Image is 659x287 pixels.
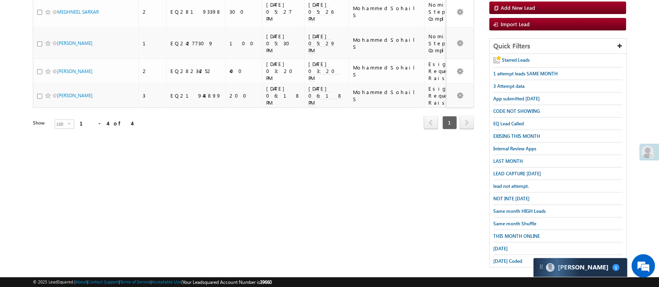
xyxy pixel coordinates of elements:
[229,8,258,15] div: 300
[266,33,301,54] div: [DATE] 05:30 PM
[353,89,421,103] div: MohammedSohail S
[143,8,163,15] div: 2
[501,21,530,27] span: Import Lead
[538,264,544,270] img: carter-drag
[460,116,474,129] span: next
[494,208,546,214] span: Same month HIGH Leads
[170,8,222,15] div: EQ28193398
[424,117,438,129] a: prev
[88,279,119,284] a: Contact Support
[490,39,627,54] div: Quick Filters
[57,9,99,15] a: MEGHNEEL SARKAR
[143,40,163,47] div: 1
[152,279,181,284] a: Acceptable Use
[170,92,222,99] div: EQ21948899
[55,120,68,128] span: 100
[308,1,333,22] span: [DATE] 05:26 PM
[183,279,272,285] span: Your Leadsquared Account Number is
[170,68,222,75] div: EQ28234252
[353,5,421,19] div: MohammedSohail S
[308,61,340,82] span: [DATE] 03:20 PM
[229,40,258,47] div: 100
[494,258,523,264] span: [DATE] Coded
[266,1,301,22] div: [DATE] 05:27 PM
[546,263,555,272] img: Carter
[260,279,272,285] span: 39660
[494,246,508,251] span: [DATE]
[229,92,258,99] div: 200
[494,121,524,127] span: EQ Lead Called
[428,85,478,106] div: Esign Request Raised
[33,119,48,127] div: Show
[308,85,343,106] span: [DATE] 06:18 PM
[120,279,150,284] a: Terms of Service
[494,196,530,201] span: NOT INTE [DATE]
[494,171,541,176] span: LEAD CAPTURE [DATE]
[428,61,478,82] div: Esign Request Raised
[428,33,478,54] div: Nominee Step Completed
[558,264,609,271] span: Carter
[266,61,301,82] div: [DATE] 03:20 PM
[533,258,628,277] div: carter-dragCarter[PERSON_NAME]1
[501,4,535,11] span: Add New Lead
[494,108,540,114] span: CODE NOT SHOWING
[353,64,421,78] div: MohammedSohail S
[442,116,457,129] span: 1
[75,279,87,284] a: About
[494,158,523,164] span: LAST MONTH
[494,183,529,189] span: lead not attempt.
[612,264,620,271] span: 1
[80,119,132,128] div: 1 - 4 of 4
[33,278,272,286] span: © 2025 LeadSquared | | | | |
[57,93,93,98] a: [PERSON_NAME]
[494,83,525,89] span: 3 Attempt data
[494,133,541,139] span: EXISING THIS MONTH
[68,122,74,125] span: select
[57,40,93,46] a: [PERSON_NAME]
[353,36,421,50] div: MohammedSohail S
[494,221,537,226] span: Same month Shuffle
[494,96,540,102] span: App submitted [DATE]
[170,40,222,47] div: EQ24277309
[494,146,537,152] span: Internal Review Apps
[266,85,301,106] div: [DATE] 06:18 PM
[460,117,474,129] a: next
[229,68,258,75] div: 400
[57,68,93,74] a: [PERSON_NAME]
[143,68,163,75] div: 2
[428,1,478,22] div: Nominee Step Completed
[494,233,540,239] span: THIS MONTH ONLINE
[143,92,163,99] div: 3
[502,57,530,63] span: Starred Leads
[494,71,558,77] span: 1 attempt leads SAME MONTH
[308,33,335,54] span: [DATE] 05:29 PM
[424,116,438,129] span: prev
